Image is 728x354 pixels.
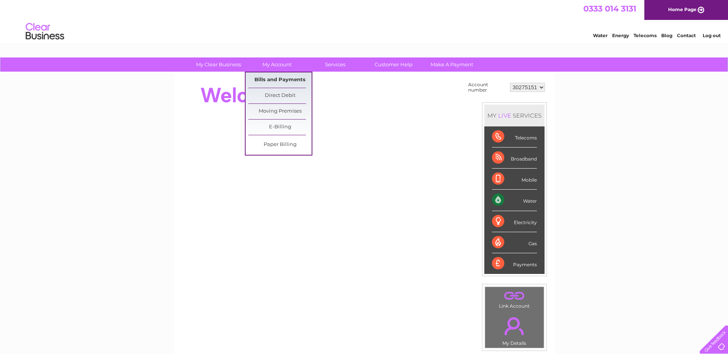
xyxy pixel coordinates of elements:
[485,287,544,311] td: Link Account
[248,137,312,152] a: Paper Billing
[420,57,484,72] a: Make A Payment
[593,33,607,38] a: Water
[248,104,312,119] a: Moving Premises
[466,80,508,95] td: Account number
[583,4,636,13] a: 0333 014 3131
[492,169,537,190] div: Mobile
[492,232,537,253] div: Gas
[497,112,513,119] div: LIVE
[304,57,367,72] a: Services
[492,190,537,211] div: Water
[484,105,545,126] div: MY SERVICES
[248,88,312,103] a: Direct Debit
[485,311,544,348] td: My Details
[25,20,64,43] img: logo.png
[492,211,537,232] div: Electricity
[248,120,312,135] a: E-Billing
[492,126,537,147] div: Telecoms
[187,57,250,72] a: My Clear Business
[661,33,672,38] a: Blog
[703,33,721,38] a: Log out
[362,57,425,72] a: Customer Help
[677,33,696,38] a: Contact
[492,253,537,274] div: Payments
[245,57,309,72] a: My Account
[487,289,542,302] a: .
[492,147,537,169] div: Broadband
[248,72,312,88] a: Bills and Payments
[183,4,546,37] div: Clear Business is a trading name of Verastar Limited (registered in [GEOGRAPHIC_DATA] No. 3667643...
[612,33,629,38] a: Energy
[634,33,657,38] a: Telecoms
[487,313,542,339] a: .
